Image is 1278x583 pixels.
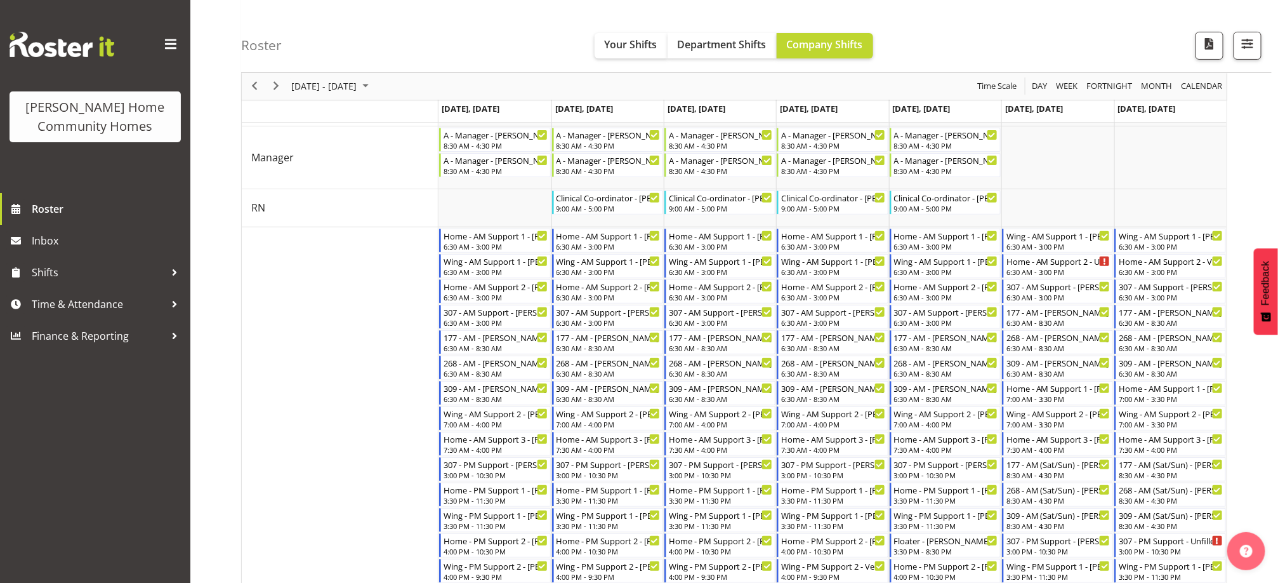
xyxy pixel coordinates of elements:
div: Support Worker"s event - Home - AM Support 3 - Brijesh (BK) Kachhadiya Begin From Monday, August ... [439,432,550,456]
div: next period [265,73,287,100]
div: 6:30 AM - 3:00 PM [444,292,547,302]
div: Support Worker"s event - 268 - AM - Katrina Shaw Begin From Thursday, August 28, 2025 at 6:30:00 ... [777,356,888,380]
div: previous period [244,73,265,100]
div: 309 - AM - [PERSON_NAME] [1006,356,1110,369]
div: Wing - AM Support 1 - [PERSON_NAME] [444,255,547,267]
div: Support Worker"s event - Home - AM Support 2 - Unfilled Begin From Saturday, August 30, 2025 at 6... [1002,254,1113,278]
div: 7:30 AM - 4:00 PM [1006,445,1110,455]
div: Home - AM Support 1 - [PERSON_NAME] [1119,382,1222,394]
div: Support Worker"s event - Home - AM Support 2 - Eloise Bailey Begin From Wednesday, August 27, 202... [664,279,775,304]
div: Home - PM Support 1 - [PERSON_NAME] [444,483,547,496]
div: Support Worker"s event - 177 - AM - Billie Sothern Begin From Tuesday, August 26, 2025 at 6:30:00... [552,330,663,354]
span: Shifts [32,263,165,282]
div: Home - AM Support 3 - [PERSON_NAME] (BK) [PERSON_NAME] [444,432,547,445]
div: Home - AM Support 3 - [PERSON_NAME] [1006,432,1110,445]
div: Home - AM Support 1 - [PERSON_NAME] [557,229,660,242]
div: Support Worker"s event - 307 - AM Support - Rachida Ryan Begin From Monday, August 25, 2025 at 6:... [439,305,550,329]
div: Support Worker"s event - Home - AM Support 1 - Vanessa Thornley Begin From Wednesday, August 27, ... [664,229,775,253]
div: 177 - AM - [PERSON_NAME] [557,331,660,344]
div: Home - AM Support 3 - [PERSON_NAME] [781,432,885,445]
div: 7:30 AM - 4:00 PM [444,445,547,455]
div: 6:30 AM - 8:30 AM [444,368,547,379]
div: Support Worker"s event - Home - AM Support 3 - Lovejot Kaur Begin From Saturday, August 30, 2025 ... [1002,432,1113,456]
span: Day [1031,79,1048,95]
div: 6:30 AM - 8:30 AM [781,394,885,404]
div: Support Worker"s event - 268 - AM - Janen Jamodiong Begin From Saturday, August 30, 2025 at 6:30:... [1002,330,1113,354]
div: Support Worker"s event - Home - PM Support 1 - Eloise Bailey Begin From Friday, August 29, 2025 a... [890,483,1001,507]
div: 6:30 AM - 3:00 PM [669,241,772,251]
div: 6:30 AM - 8:30 AM [669,394,772,404]
div: Support Worker"s event - Wing - AM Support 1 - Liezl Sanchez Begin From Monday, August 25, 2025 a... [439,254,550,278]
div: 8:30 AM - 4:30 PM [894,166,998,176]
div: Support Worker"s event - Home - AM Support 1 - Vanessa Thornley Begin From Thursday, August 28, 2... [777,229,888,253]
div: 309 - AM - [PERSON_NAME] [557,382,660,394]
div: Support Worker"s event - Home - AM Support 3 - Maria Cerbas Begin From Sunday, August 31, 2025 at... [1114,432,1225,456]
div: 8:30 AM - 4:30 PM [444,140,547,151]
div: 177 - AM - [PERSON_NAME] [781,331,885,344]
div: Support Worker"s event - 309 - AM - Dipika Thapa Begin From Wednesday, August 27, 2025 at 6:30:00... [664,381,775,405]
div: RN"s event - Clinical Co-ordinator - Johanna Molina Begin From Friday, August 29, 2025 at 9:00:00... [890,191,1001,215]
div: 6:30 AM - 3:00 PM [669,267,772,277]
div: Support Worker"s event - Home - AM Support 2 - Vence Ibo Begin From Sunday, August 31, 2025 at 6:... [1114,254,1225,278]
div: Manager"s event - A - Manager - Kirsty Crossley Begin From Friday, August 29, 2025 at 8:30:00 AM ... [890,128,1001,152]
button: Timeline Month [1139,79,1175,95]
div: 6:30 AM - 3:00 PM [894,241,998,251]
div: 6:30 AM - 3:00 PM [781,241,885,251]
div: 6:30 AM - 3:00 PM [894,267,998,277]
div: 6:30 AM - 3:00 PM [1006,292,1110,302]
div: 3:00 PM - 10:30 PM [444,470,547,480]
div: Support Worker"s event - 177 - AM - Billie Sothern Begin From Thursday, August 28, 2025 at 6:30:0... [777,330,888,354]
div: 268 - AM - [PERSON_NAME] (BK) [PERSON_NAME] [557,356,660,369]
div: 8:30 AM - 4:30 PM [781,166,885,176]
div: 6:30 AM - 8:30 AM [894,394,998,404]
span: Week [1055,79,1079,95]
div: Support Worker"s event - Home - PM Support 1 - Sourav Guleria Begin From Monday, August 25, 2025 ... [439,483,550,507]
div: A - Manager - [PERSON_NAME] [669,128,772,141]
div: 268 - AM - [PERSON_NAME] [1006,331,1110,344]
div: RN"s event - Clinical Co-ordinator - Johanna Molina Begin From Wednesday, August 27, 2025 at 9:00... [664,191,775,215]
div: 6:30 AM - 8:30 AM [1119,343,1222,353]
div: Support Worker"s event - Home - AM Support 1 - Vanessa Thornley Begin From Tuesday, August 26, 20... [552,229,663,253]
div: Support Worker"s event - Wing - AM Support 1 - Brijesh (BK) Kachhadiya Begin From Thursday, Augus... [777,254,888,278]
div: 6:30 AM - 8:30 AM [444,394,547,404]
div: 6:30 AM - 3:00 PM [557,318,660,328]
div: Home - AM Support 2 - [PERSON_NAME] [669,280,772,293]
div: Support Worker"s event - Home - AM Support 2 - Asiasiga Vili Begin From Thursday, August 28, 2025... [777,279,888,304]
div: Support Worker"s event - Wing - AM Support 2 - Eloise Bailey Begin From Thursday, August 28, 2025... [777,406,888,431]
div: Manager"s event - A - Manager - Kirsty Crossley Begin From Tuesday, August 26, 2025 at 8:30:00 AM... [552,128,663,152]
div: 8:30 AM - 4:30 PM [1119,470,1222,480]
div: 6:30 AM - 8:30 AM [1119,368,1222,379]
div: 6:30 AM - 3:00 PM [894,292,998,302]
div: Clinical Co-ordinator - [PERSON_NAME] [557,191,660,204]
div: A - Manager - [PERSON_NAME] [894,128,998,141]
div: 8:30 AM - 4:30 PM [444,166,547,176]
div: 268 - AM - [PERSON_NAME] [894,356,998,369]
div: 9:00 AM - 5:00 PM [781,203,885,213]
button: Time Scale [975,79,1019,95]
div: Support Worker"s event - 309 - AM - Dipika Thapa Begin From Friday, August 29, 2025 at 6:30:00 AM... [890,381,1001,405]
div: Support Worker"s event - Home - AM Support 1 - Julius Antonio Begin From Sunday, August 31, 2025 ... [1114,381,1225,405]
div: 7:00 AM - 4:00 PM [669,419,772,429]
div: 6:30 AM - 3:00 PM [1006,241,1110,251]
div: 7:00 AM - 3:30 PM [1006,394,1110,404]
div: Home - AM Support 2 - [PERSON_NAME] [444,280,547,293]
div: 8:30 AM - 4:30 PM [557,166,660,176]
div: 7:00 AM - 4:00 PM [894,419,998,429]
div: Support Worker"s event - 307 - PM Support - Daljeet Prasad Begin From Monday, August 25, 2025 at ... [439,457,550,481]
div: 268 - AM - [PERSON_NAME] [781,356,885,369]
div: A - Manager - [PERSON_NAME] [557,128,660,141]
div: 7:00 AM - 4:00 PM [557,419,660,429]
button: Fortnight [1084,79,1135,95]
div: 7:30 AM - 4:00 PM [557,445,660,455]
div: 7:00 AM - 4:00 PM [781,419,885,429]
div: Manager"s event - A - Manager - Kirsty Crossley Begin From Thursday, August 28, 2025 at 8:30:00 A... [777,128,888,152]
div: 6:30 AM - 3:00 PM [444,318,547,328]
span: [DATE] - [DATE] [290,79,358,95]
div: Wing - AM Support 1 - [PERSON_NAME] (BK) [PERSON_NAME] [669,255,772,267]
div: A - Manager - [PERSON_NAME] [781,154,885,166]
button: August 2025 [289,79,374,95]
div: Clinical Co-ordinator - [PERSON_NAME] [781,191,885,204]
div: RN"s event - Clinical Co-ordinator - Johanna Molina Begin From Thursday, August 28, 2025 at 9:00:... [777,191,888,215]
div: Support Worker"s event - 307 - AM Support - Rachida Ryan Begin From Wednesday, August 27, 2025 at... [664,305,775,329]
div: Support Worker"s event - 268 - AM (Sat/Sun) - Janen Jamodiong Begin From Sunday, August 31, 2025 ... [1114,483,1225,507]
